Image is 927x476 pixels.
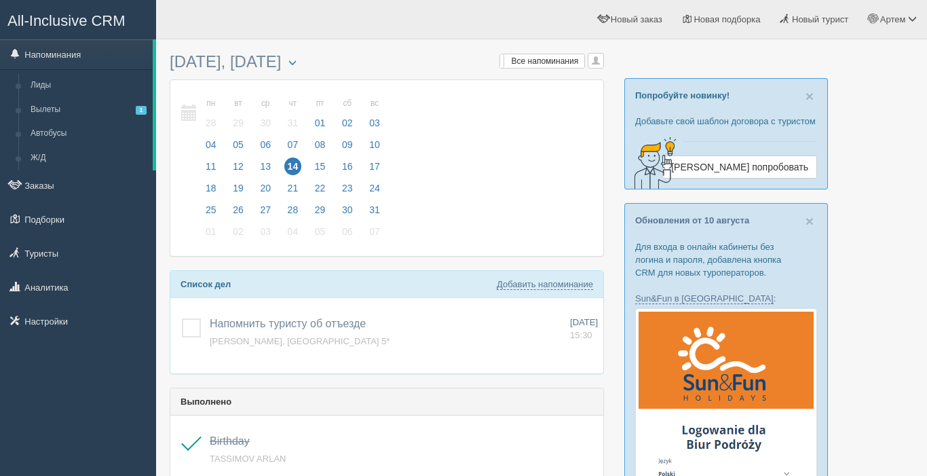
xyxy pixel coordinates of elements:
span: 16 [339,158,356,175]
a: [PERSON_NAME] попробовать [662,155,817,179]
a: 03 [252,224,278,246]
span: 08 [311,136,329,153]
a: 31 [362,202,384,224]
a: 22 [307,181,333,202]
span: 17 [366,158,383,175]
span: 04 [202,136,220,153]
span: 13 [257,158,274,175]
p: Попробуйте новинку! [635,89,817,102]
img: creative-idea-2907357.png [625,136,679,190]
span: Новый заказ [611,14,662,24]
span: 03 [366,114,383,132]
span: 30 [257,114,274,132]
span: 10 [366,136,383,153]
span: 28 [202,114,220,132]
a: 13 [252,159,278,181]
a: 17 [362,159,384,181]
a: 08 [307,137,333,159]
span: Все напоминания [512,56,579,66]
span: 31 [366,201,383,219]
span: 20 [257,179,274,197]
a: [DATE] 15:30 [570,316,598,342]
span: 19 [229,179,247,197]
small: пн [202,98,220,109]
span: 12 [229,158,247,175]
a: Добавить напоминание [497,279,593,290]
a: вс 03 [362,90,384,137]
span: 05 [229,136,247,153]
span: 25 [202,201,220,219]
a: 16 [335,159,360,181]
a: 07 [280,137,306,159]
a: 10 [362,137,384,159]
small: вс [366,98,383,109]
a: 26 [225,202,251,224]
a: 25 [198,202,224,224]
a: Sun&Fun в [GEOGRAPHIC_DATA] [635,293,774,304]
a: 27 [252,202,278,224]
a: All-Inclusive CRM [1,1,155,38]
span: 07 [366,223,383,240]
span: 29 [311,201,329,219]
a: 04 [280,224,306,246]
b: Выполнено [181,397,231,407]
p: : [635,292,817,305]
b: Список дел [181,279,231,289]
span: 28 [284,201,302,219]
a: 07 [362,224,384,246]
span: 02 [229,223,247,240]
a: 24 [362,181,384,202]
a: 09 [335,137,360,159]
span: × [806,213,814,229]
a: 29 [307,202,333,224]
a: 23 [335,181,360,202]
a: 11 [198,159,224,181]
a: сб 02 [335,90,360,137]
a: Автобусы [24,122,153,146]
a: 20 [252,181,278,202]
span: 11 [202,158,220,175]
a: 15 [307,159,333,181]
a: [PERSON_NAME], [GEOGRAPHIC_DATA] 5* [210,336,390,346]
small: ср [257,98,274,109]
span: 05 [311,223,329,240]
span: × [806,88,814,104]
span: 23 [339,179,356,197]
a: 01 [198,224,224,246]
a: пт 01 [307,90,333,137]
a: Вылеты1 [24,98,153,122]
span: 06 [257,136,274,153]
button: Close [806,89,814,103]
span: 31 [284,114,302,132]
a: Birthday [210,435,250,447]
span: 18 [202,179,220,197]
small: пт [311,98,329,109]
a: Лиды [24,73,153,98]
span: Новая подборка [694,14,760,24]
a: 04 [198,137,224,159]
span: 15 [311,158,329,175]
span: 02 [339,114,356,132]
span: 24 [366,179,383,197]
a: Напомнить туристу об отъезде [210,318,366,329]
span: 01 [311,114,329,132]
span: 21 [284,179,302,197]
span: Новый турист [792,14,848,24]
span: 09 [339,136,356,153]
span: 27 [257,201,274,219]
span: 22 [311,179,329,197]
a: Обновления от 10 августа [635,215,749,225]
p: Для входа в онлайн кабинеты без логина и пароля, добавлена кнопка CRM для новых туроператоров. [635,240,817,279]
small: вт [229,98,247,109]
a: 05 [307,224,333,246]
span: 26 [229,201,247,219]
span: 1 [136,106,147,115]
h3: [DATE], [DATE] [170,53,604,73]
a: пн 28 [198,90,224,137]
small: сб [339,98,356,109]
span: 01 [202,223,220,240]
a: TASSIMOV ARLAN [210,454,286,464]
span: Артем [880,14,906,24]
